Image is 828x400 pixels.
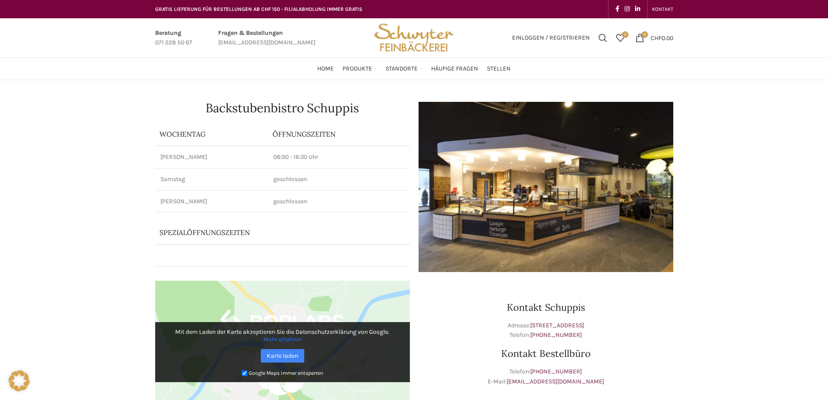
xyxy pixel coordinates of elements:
p: Adresse: Telefon: [419,321,673,340]
span: Häufige Fragen [431,65,478,73]
a: Linkedin social link [632,3,643,15]
span: 0 [622,31,628,38]
h1: Backstubenbistro Schuppis [155,102,410,114]
p: Wochentag [160,129,264,139]
div: Meine Wunschliste [612,29,629,47]
span: CHF [651,34,662,41]
a: Infobox link [155,28,192,48]
a: Stellen [487,60,511,77]
a: [STREET_ADDRESS] [530,322,584,329]
a: [PHONE_NUMBER] [530,368,582,375]
span: Standorte [386,65,418,73]
a: Mehr erfahren [263,336,302,343]
span: Einloggen / Registrieren [512,35,590,41]
bdi: 0.00 [651,34,673,41]
div: Main navigation [151,60,678,77]
p: Spezialöffnungszeiten [160,228,363,237]
p: 06:00 - 16:30 Uhr [273,153,405,161]
p: geschlossen [273,197,405,206]
span: 0 [642,31,648,38]
a: Home [317,60,334,77]
span: GRATIS LIEFERUNG FÜR BESTELLUNGEN AB CHF 150 - FILIALABHOLUNG IMMER GRATIS [155,6,362,12]
a: 0 CHF0.00 [631,29,678,47]
a: Infobox link [218,28,316,48]
img: Bäckerei Schwyter [371,18,456,57]
p: Samstag [160,175,263,184]
a: Häufige Fragen [431,60,478,77]
a: 0 [612,29,629,47]
input: Google Maps immer entsperren [242,370,247,376]
p: Telefon: E-Mail: [419,367,673,387]
p: [PERSON_NAME] [160,153,263,161]
p: [PERSON_NAME] [160,197,263,206]
p: Mit dem Laden der Karte akzeptieren Sie die Datenschutzerklärung von Google. [161,328,404,343]
p: geschlossen [273,175,405,184]
a: [EMAIL_ADDRESS][DOMAIN_NAME] [507,378,604,385]
a: Suchen [594,29,612,47]
a: Instagram social link [622,3,632,15]
a: Karte laden [261,349,304,363]
span: Produkte [343,65,372,73]
a: Standorte [386,60,422,77]
div: Secondary navigation [648,0,678,18]
a: Site logo [371,34,456,41]
h3: Kontakt Bestellbüro [419,349,673,358]
a: KONTAKT [652,0,673,18]
p: ÖFFNUNGSZEITEN [273,129,406,139]
a: [PHONE_NUMBER] [530,331,582,339]
a: Produkte [343,60,377,77]
a: Facebook social link [613,3,622,15]
small: Google Maps immer entsperren [249,370,323,376]
span: Stellen [487,65,511,73]
span: Home [317,65,334,73]
a: Einloggen / Registrieren [508,29,594,47]
h3: Kontakt Schuppis [419,303,673,312]
span: KONTAKT [652,6,673,12]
